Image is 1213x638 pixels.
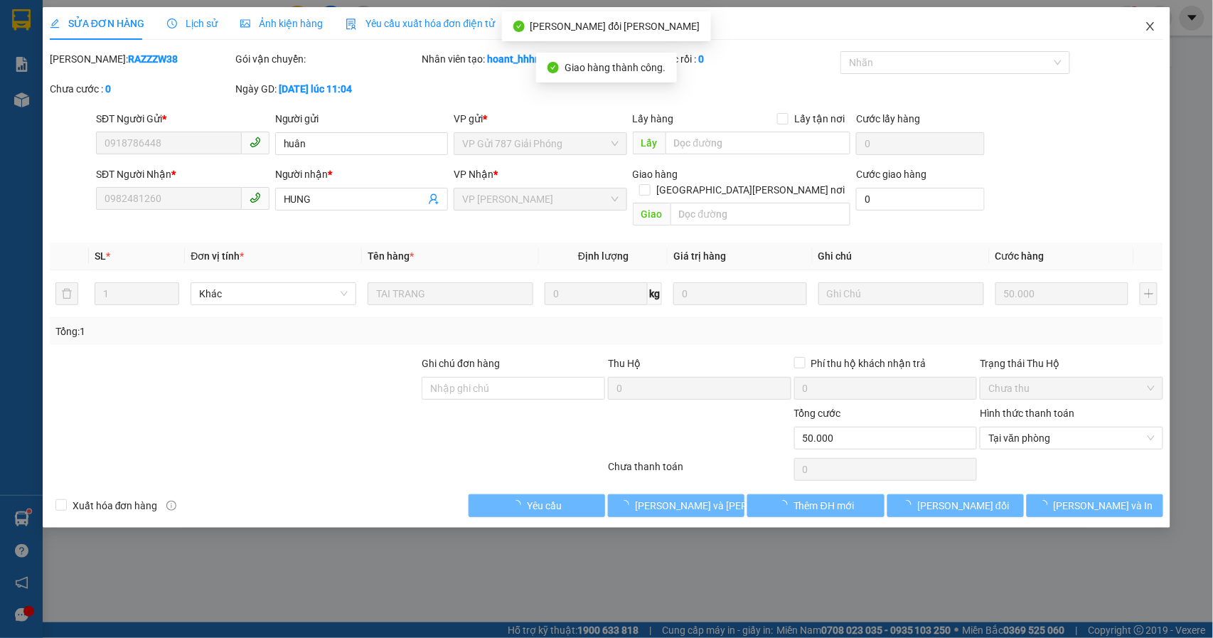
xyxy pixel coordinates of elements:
span: close [1145,21,1156,32]
span: edit [50,18,60,28]
span: Giao hàng [633,169,678,180]
input: Ghi chú đơn hàng [422,377,605,400]
span: [PERSON_NAME] và [PERSON_NAME] hàng [635,498,827,514]
div: Chưa thanh toán [606,459,793,484]
span: Ảnh kiện hàng [240,18,323,29]
b: 0 [105,83,111,95]
div: SĐT Người Nhận [96,166,269,182]
span: Khác [199,283,348,304]
span: Giao hàng thành công. [565,62,666,73]
img: icon [346,18,357,30]
span: [PERSON_NAME] và In [1054,498,1153,514]
input: Cước giao hàng [856,188,985,211]
label: Cước giao hàng [856,169,926,180]
span: Tại văn phòng [988,427,1155,449]
span: Tổng cước [794,408,841,419]
span: Tên hàng [368,250,414,262]
span: Lấy tận nơi [789,111,850,127]
span: loading [778,500,793,510]
span: [PERSON_NAME] đổi [917,498,1009,514]
span: VP Bảo Hà [462,188,619,210]
span: loading [511,500,527,510]
b: RAZZZW38 [128,53,178,65]
span: loading [1038,500,1054,510]
button: Yêu cầu [469,494,605,517]
input: Dọc đường [666,132,850,154]
div: Nhân viên tạo: [422,51,651,67]
span: Yêu cầu xuất hóa đơn điện tử [346,18,496,29]
span: Phí thu hộ khách nhận trả [806,356,932,371]
span: Cước hàng [995,250,1044,262]
span: Thu Hộ [608,358,641,369]
span: Giá trị hàng [673,250,726,262]
b: 0 [698,53,704,65]
div: [PERSON_NAME]: [50,51,233,67]
div: Trạng thái Thu Hộ [980,356,1163,371]
div: VP gửi [454,111,627,127]
div: Người nhận [275,166,449,182]
span: Đơn vị tính [191,250,244,262]
b: [DATE] lúc 11:04 [279,83,352,95]
span: loading [902,500,917,510]
label: Cước lấy hàng [856,113,920,124]
div: Gói vận chuyển: [235,51,419,67]
div: Chưa cước : [50,81,233,97]
span: Lịch sử [167,18,218,29]
input: 0 [673,282,807,305]
button: Close [1131,7,1170,47]
div: Cước rồi : [654,51,838,67]
span: Yêu cầu [527,498,562,514]
span: SL [95,250,106,262]
span: VP Nhận [454,169,493,180]
span: Lấy hàng [633,113,674,124]
span: picture [240,18,250,28]
span: Định lượng [578,250,629,262]
input: Cước lấy hàng [856,132,985,155]
button: Thêm ĐH mới [747,494,884,517]
span: SỬA ĐƠN HÀNG [50,18,144,29]
span: check-circle [547,62,559,73]
span: Xuất hóa đơn hàng [67,498,164,514]
input: Dọc đường [670,203,850,225]
span: user-add [428,193,439,205]
span: [PERSON_NAME] đổi [PERSON_NAME] [530,21,700,32]
div: SĐT Người Gửi [96,111,269,127]
span: phone [250,192,261,203]
span: phone [250,137,261,148]
b: hoant_hhhn.saoviet [487,53,577,65]
span: [GEOGRAPHIC_DATA][PERSON_NAME] nơi [651,182,850,198]
label: Ghi chú đơn hàng [422,358,500,369]
button: [PERSON_NAME] và [PERSON_NAME] hàng [608,494,744,517]
button: delete [55,282,78,305]
span: Giao [633,203,670,225]
button: plus [1140,282,1158,305]
div: Ngày GD: [235,81,419,97]
span: loading [619,500,635,510]
span: Lấy [633,132,666,154]
span: clock-circle [167,18,177,28]
span: Thêm ĐH mới [793,498,854,514]
label: Hình thức thanh toán [980,408,1074,419]
span: info-circle [166,501,176,511]
input: VD: Bàn, Ghế [368,282,533,305]
button: [PERSON_NAME] đổi [887,494,1024,517]
button: [PERSON_NAME] và In [1027,494,1163,517]
span: check-circle [513,21,525,32]
span: VP Gửi 787 Giải Phóng [462,133,619,154]
div: Người gửi [275,111,449,127]
span: Chưa thu [988,378,1155,399]
input: 0 [995,282,1129,305]
div: Tổng: 1 [55,324,469,339]
th: Ghi chú [813,243,990,270]
input: Ghi Chú [818,282,984,305]
span: kg [648,282,662,305]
